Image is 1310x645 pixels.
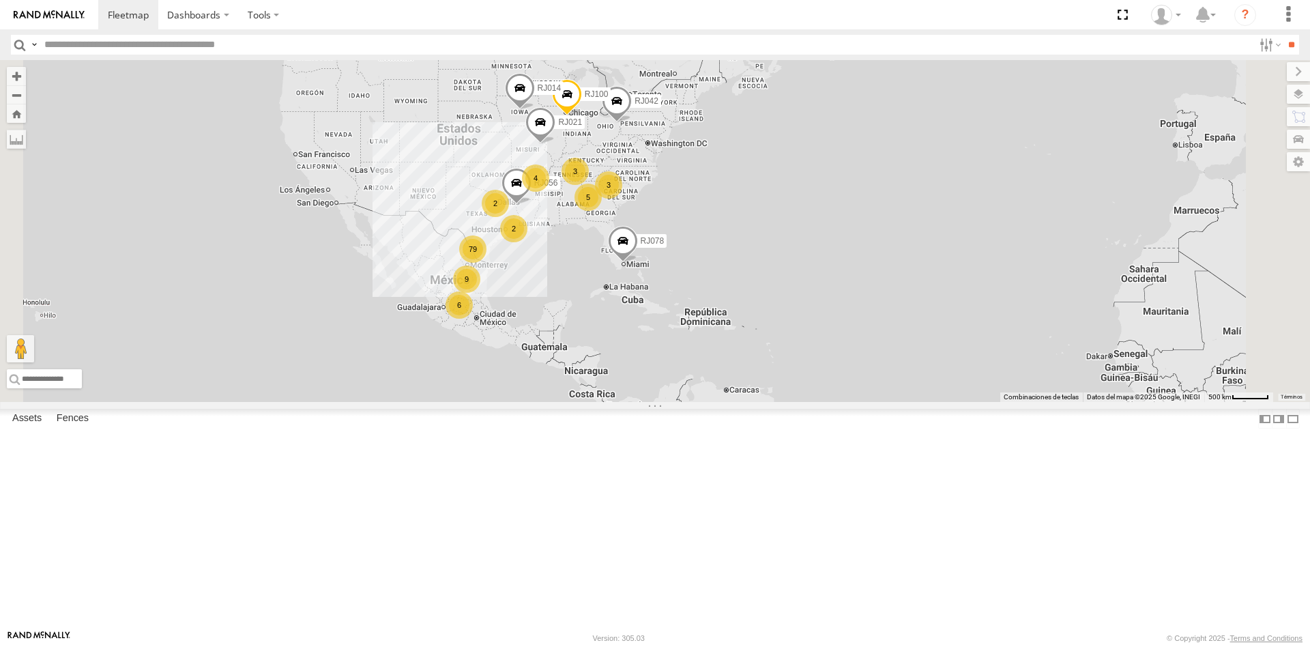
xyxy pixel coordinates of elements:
div: Pablo Ruiz [1146,5,1186,25]
button: Zoom in [7,67,26,85]
div: Version: 305.03 [593,634,645,642]
div: 2 [500,215,527,242]
label: Search Query [29,35,40,55]
button: Arrastra al hombrecito al mapa para abrir Street View [7,335,34,362]
a: Terms and Conditions [1230,634,1302,642]
span: RJ021 [558,117,582,127]
i: ? [1234,4,1256,26]
div: 9 [453,266,480,293]
span: RJ100 [585,89,609,99]
button: Escala del mapa: 500 km por 51 píxeles [1204,392,1273,402]
span: RJ042 [635,96,658,106]
div: 3 [595,171,622,199]
div: 79 [459,235,486,263]
span: RJ014 [538,83,562,93]
div: © Copyright 2025 - [1167,634,1302,642]
a: Visit our Website [8,631,70,645]
span: 500 km [1208,393,1232,401]
label: Search Filter Options [1254,35,1283,55]
label: Hide Summary Table [1286,409,1300,429]
button: Combinaciones de teclas [1004,392,1079,402]
a: Términos [1281,395,1302,400]
div: 3 [562,158,589,185]
label: Dock Summary Table to the Left [1258,409,1272,429]
div: 6 [446,291,473,319]
button: Zoom out [7,85,26,104]
label: Dock Summary Table to the Right [1272,409,1285,429]
label: Assets [5,410,48,429]
img: rand-logo.svg [14,10,85,20]
div: 4 [522,164,549,192]
span: RJ078 [641,235,665,245]
div: 5 [574,184,602,211]
label: Measure [7,130,26,149]
span: Datos del mapa ©2025 Google, INEGI [1087,393,1200,401]
label: Map Settings [1287,152,1310,171]
label: Fences [50,410,96,429]
button: Zoom Home [7,104,26,123]
div: 2 [482,190,509,217]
